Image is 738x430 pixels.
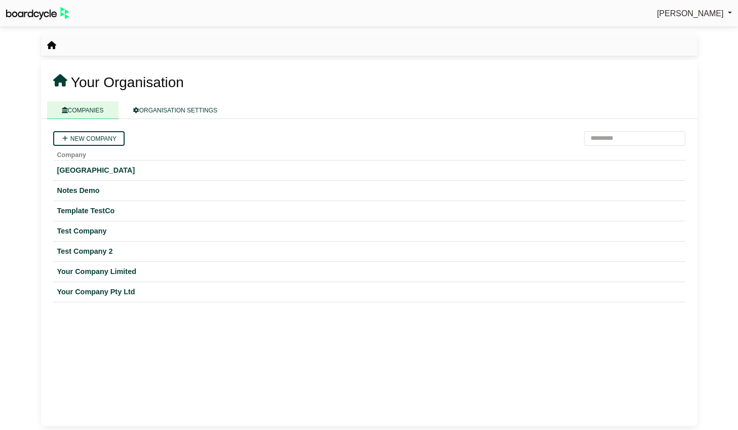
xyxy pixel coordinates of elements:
span: [PERSON_NAME] [657,9,724,18]
a: New company [53,131,125,146]
th: Company [53,146,685,161]
img: BoardcycleBlackGreen-aaafeed430059cb809a45853b8cf6d952af9d84e6e89e1f1685b34bfd5cb7d64.svg [6,7,69,20]
nav: breadcrumb [47,39,56,52]
a: ORGANISATION SETTINGS [119,101,232,119]
a: [PERSON_NAME] [657,7,732,20]
a: Your Company Pty Ltd [57,286,681,298]
a: Test Company 2 [57,246,681,257]
a: Template TestCo [57,205,681,217]
a: Test Company [57,225,681,237]
span: Your Organisation [71,74,184,90]
a: COMPANIES [47,101,119,119]
a: [GEOGRAPHIC_DATA] [57,165,681,176]
a: Notes Demo [57,185,681,197]
a: Your Company Limited [57,266,681,278]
